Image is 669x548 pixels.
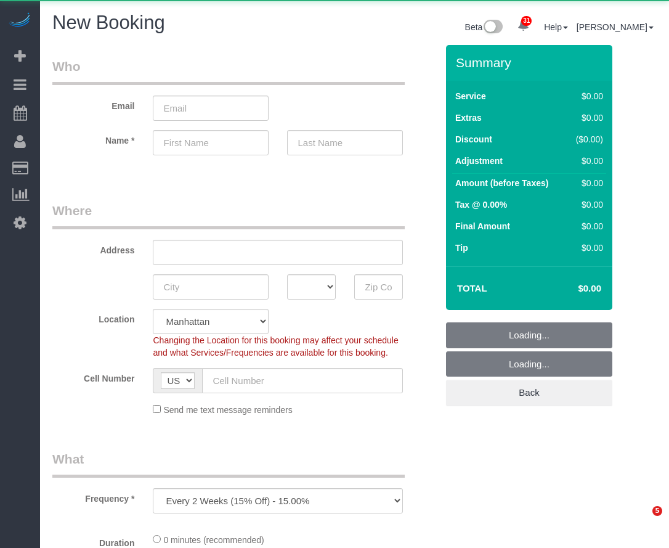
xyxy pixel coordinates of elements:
label: Discount [455,133,492,145]
input: Zip Code [354,274,403,300]
label: Name * [43,130,144,147]
strong: Total [457,283,487,293]
span: Send me text message reminders [163,405,292,415]
span: New Booking [52,12,165,33]
img: Automaid Logo [7,12,32,30]
label: Cell Number [43,368,144,385]
a: Beta [465,22,503,32]
h3: Summary [456,55,606,70]
legend: Where [52,202,405,229]
a: Help [544,22,568,32]
label: Tip [455,242,468,254]
div: $0.00 [570,155,603,167]
span: Changing the Location for this booking may affect your schedule and what Services/Frequencies are... [153,335,398,358]
input: Last Name [287,130,403,155]
input: Cell Number [202,368,403,393]
a: [PERSON_NAME] [577,22,654,32]
legend: What [52,450,405,478]
div: $0.00 [570,242,603,254]
div: $0.00 [570,112,603,124]
label: Frequency * [43,488,144,505]
label: Address [43,240,144,256]
label: Tax @ 0.00% [455,198,507,211]
label: Email [43,96,144,112]
div: $0.00 [570,220,603,232]
label: Final Amount [455,220,510,232]
legend: Who [52,57,405,85]
div: $0.00 [570,177,603,189]
iframe: Intercom live chat [627,506,657,536]
label: Location [43,309,144,325]
span: 0 minutes (recommended) [163,535,264,545]
div: ($0.00) [570,133,603,145]
input: City [153,274,269,300]
label: Amount (before Taxes) [455,177,548,189]
label: Service [455,90,486,102]
a: 31 [511,12,535,39]
input: Email [153,96,269,121]
div: $0.00 [570,198,603,211]
a: Back [446,380,612,406]
span: 31 [521,16,532,26]
span: 5 [652,506,662,516]
img: New interface [482,20,503,36]
div: $0.00 [570,90,603,102]
label: Extras [455,112,482,124]
label: Adjustment [455,155,503,167]
input: First Name [153,130,269,155]
h4: $0.00 [541,284,601,294]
